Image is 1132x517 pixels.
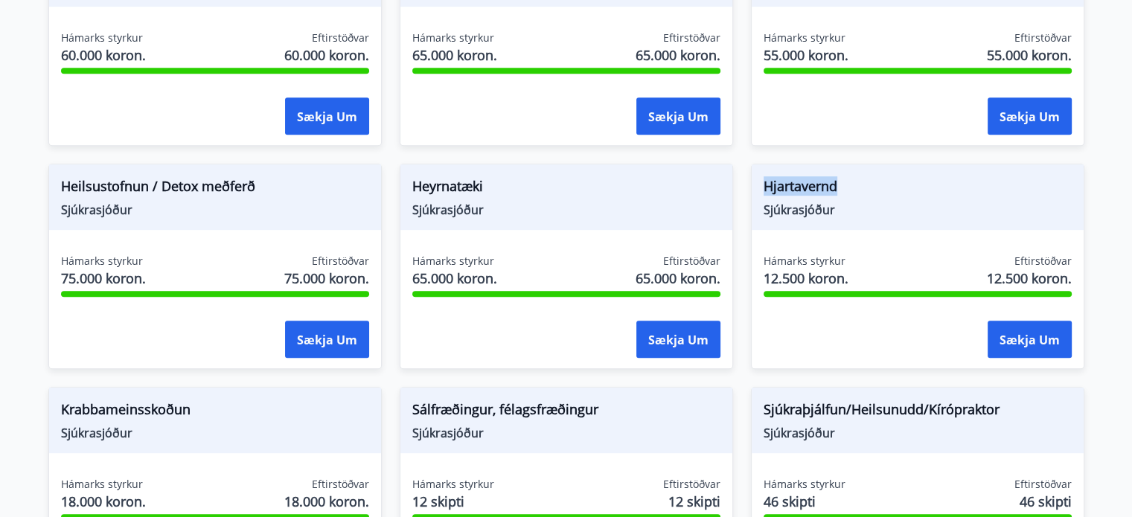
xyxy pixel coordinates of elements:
[412,202,484,218] font: Sjúkrasjóður
[1000,332,1060,348] font: Sækja um
[61,177,255,195] font: Heilsustofnun / Detox meðferð
[648,109,709,125] font: Sækja um
[412,30,494,45] font: Hámarks styrkur
[764,177,837,195] font: Hjartavernd
[412,425,484,441] font: Sjúkrasjóður
[987,269,1072,287] font: 12.500 koron.
[312,477,369,491] font: Eftirstöðvar
[1014,254,1072,268] font: Eftirstöðvar
[764,30,845,45] font: Hámarks styrkur
[764,400,1000,418] font: Sjúkraþjálfun/Heilsunudd/Kírópraktor
[636,97,720,135] button: Sækja um
[764,477,845,491] font: Hámarks styrkur
[284,46,369,64] font: 60.000 koron.
[284,269,369,287] font: 75.000 koron.
[764,425,835,441] font: Sjúkrasjóður
[663,30,720,45] font: Eftirstöðvar
[412,46,497,64] font: 65.000 koron.
[412,400,598,418] font: Sálfræðingur, félagsfræðingur
[663,477,720,491] font: Eftirstöðvar
[61,425,132,441] font: Sjúkrasjóður
[663,254,720,268] font: Eftirstöðvar
[764,492,816,510] font: 46 skipti
[285,97,369,135] button: Sækja um
[312,254,369,268] font: Eftirstöðvar
[1014,30,1072,45] font: Eftirstöðvar
[61,254,143,268] font: Hámarks styrkur
[648,332,709,348] font: Sækja um
[297,332,357,348] font: Sækja um
[668,492,720,510] font: 12 skipti
[61,400,191,418] font: Krabbameinsskoðun
[284,492,369,510] font: 18.000 koron.
[61,492,146,510] font: 18.000 koron.
[764,46,848,64] font: 55.000 koron.
[61,46,146,64] font: 60.000 koron.
[988,321,1072,358] button: Sækja um
[285,321,369,358] button: Sækja um
[764,254,845,268] font: Hámarks styrkur
[61,202,132,218] font: Sjúkrasjóður
[987,46,1072,64] font: 55.000 koron.
[297,109,357,125] font: Sækja um
[61,30,143,45] font: Hámarks styrkur
[61,269,146,287] font: 75.000 koron.
[1000,109,1060,125] font: Sækja um
[988,97,1072,135] button: Sækja um
[412,177,483,195] font: Heyrnatæki
[764,202,835,218] font: Sjúkrasjóður
[412,477,494,491] font: Hámarks styrkur
[61,477,143,491] font: Hámarks styrkur
[1020,492,1072,510] font: 46 skipti
[1014,477,1072,491] font: Eftirstöðvar
[412,254,494,268] font: Hámarks styrkur
[764,269,848,287] font: 12.500 koron.
[636,46,720,64] font: 65.000 koron.
[636,269,720,287] font: 65.000 koron.
[312,30,369,45] font: Eftirstöðvar
[636,321,720,358] button: Sækja um
[412,269,497,287] font: 65.000 koron.
[412,492,464,510] font: 12 skipti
